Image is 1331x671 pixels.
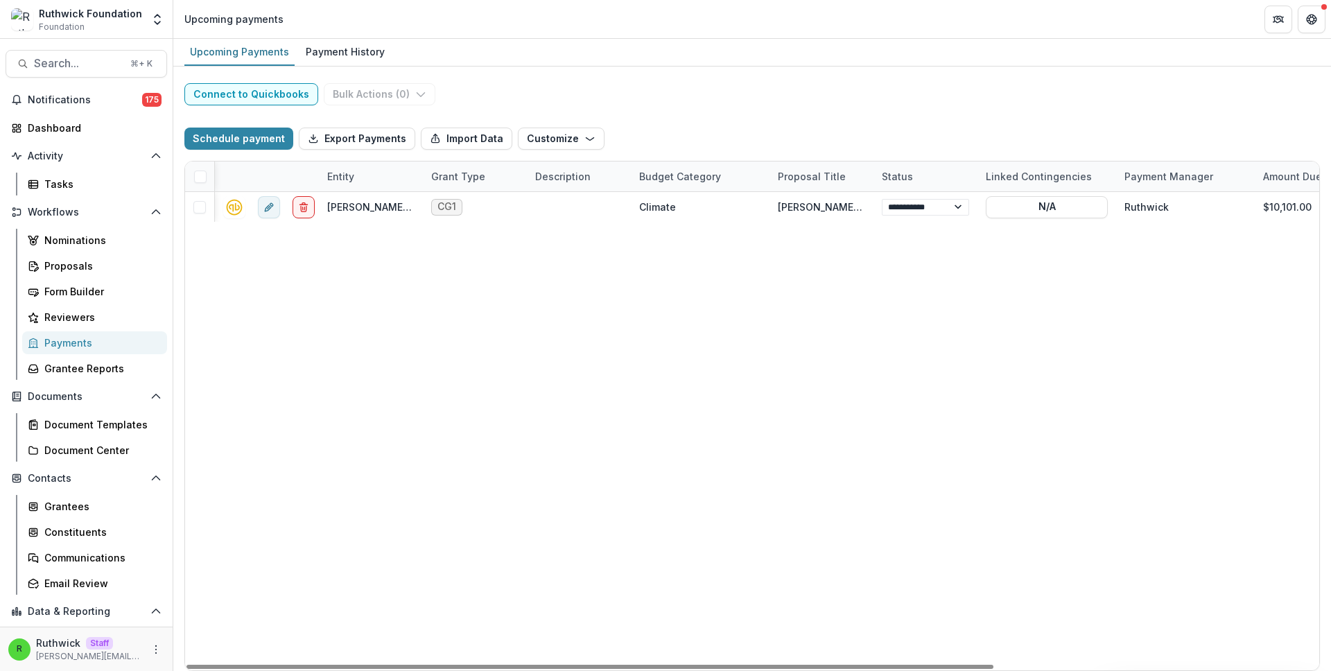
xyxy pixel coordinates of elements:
div: Budget Category [631,162,769,191]
span: Workflows [28,207,145,218]
nav: breadcrumb [179,9,289,29]
div: Status [873,162,977,191]
a: Upcoming Payments [184,39,295,66]
span: Contacts [28,473,145,485]
button: Open Documents [6,385,167,408]
button: delete [293,196,315,218]
div: Document Center [44,443,156,458]
span: Documents [28,391,145,403]
div: Linked Contingencies [977,162,1116,191]
button: Bulk Actions (0) [324,83,435,105]
button: Open entity switcher [148,6,167,33]
a: Document Templates [22,413,167,436]
div: Document Templates [44,417,156,432]
a: Nominations [22,229,167,252]
button: Connect to Quickbooks [184,83,318,105]
img: Ruthwick Foundation [11,8,33,31]
div: Amount Due [1255,169,1330,184]
a: Tasks [22,173,167,195]
button: Open Activity [6,145,167,167]
a: Form Builder [22,280,167,303]
div: Grantee Reports [44,361,156,376]
div: Description [527,162,631,191]
button: Import Data [421,128,512,150]
span: Activity [28,150,145,162]
div: Ruthwick [17,645,22,654]
div: Form Builder [44,284,156,299]
div: Payment Manager [1116,169,1221,184]
div: Description [527,169,599,184]
div: Payment History [300,42,390,62]
button: Open Contacts [6,467,167,489]
button: Open Workflows [6,201,167,223]
div: Constituents [44,525,156,539]
div: Upcoming Payments [184,42,295,62]
a: Grantees [22,495,167,518]
div: Upcoming payments [184,12,284,26]
button: Schedule payment [184,128,293,150]
div: Proposal Title [769,169,854,184]
a: Reviewers [22,306,167,329]
div: Entity [319,169,363,184]
span: Notifications [28,94,142,106]
div: Status [873,169,921,184]
button: Open Data & Reporting [6,600,167,622]
span: 175 [142,93,162,107]
div: Proposal Title [769,162,873,191]
a: Dashboard [6,116,167,139]
a: Constituents [22,521,167,543]
div: Reviewers [44,310,156,324]
span: Data & Reporting [28,606,145,618]
div: Budget Category [631,169,729,184]
button: Partners [1264,6,1292,33]
a: Email Review [22,572,167,595]
div: Grantees [44,499,156,514]
div: Nominations [44,233,156,247]
p: Staff [86,637,113,650]
div: Entity [319,162,423,191]
a: [PERSON_NAME] TEST [327,201,435,213]
a: Communications [22,546,167,569]
span: CG1 [437,201,456,213]
div: Grant Type [423,169,494,184]
div: Ruthwick [1124,200,1169,214]
div: Communications [44,550,156,565]
div: [PERSON_NAME] TEST - 2024 - Public Form Deadline [778,200,865,214]
button: Export Payments [299,128,415,150]
a: Grantee Reports [22,357,167,380]
button: Notifications175 [6,89,167,111]
div: Dashboard [28,121,156,135]
span: Foundation [39,21,85,33]
div: Climate [639,200,676,214]
a: Payment History [300,39,390,66]
button: quickbooks-connect [223,196,245,218]
div: Payment Manager [1116,162,1255,191]
p: Ruthwick [36,636,80,650]
div: Grant Type [423,162,527,191]
a: Payments [22,331,167,354]
button: Get Help [1298,6,1325,33]
div: Tasks [44,177,156,191]
a: Document Center [22,439,167,462]
button: Customize [518,128,604,150]
a: Proposals [22,254,167,277]
div: Ruthwick Foundation [39,6,142,21]
div: Linked Contingencies [977,169,1100,184]
div: Email Review [44,576,156,591]
button: Search... [6,50,167,78]
p: [PERSON_NAME][EMAIL_ADDRESS][DOMAIN_NAME] [36,650,142,663]
div: ⌘ + K [128,56,155,71]
div: Payments [44,335,156,350]
button: N/A [986,196,1108,218]
div: Proposals [44,259,156,273]
button: More [148,641,164,658]
button: edit [258,196,280,218]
